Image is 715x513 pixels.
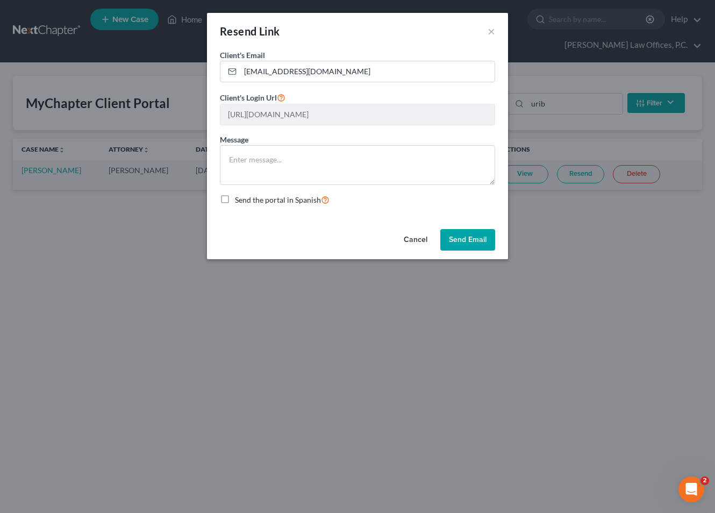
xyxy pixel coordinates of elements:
label: Client's Login Url [220,91,285,104]
input: -- [220,104,495,125]
iframe: Intercom live chat [678,476,704,502]
button: Cancel [395,229,436,251]
label: Message [220,134,248,145]
span: Send the portal in Spanish [235,195,321,204]
button: × [488,25,495,38]
button: Send Email [440,229,495,251]
input: Enter email... [240,61,495,82]
span: 2 [700,476,709,485]
span: Client's Email [220,51,265,60]
div: Resend Link [220,24,280,39]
